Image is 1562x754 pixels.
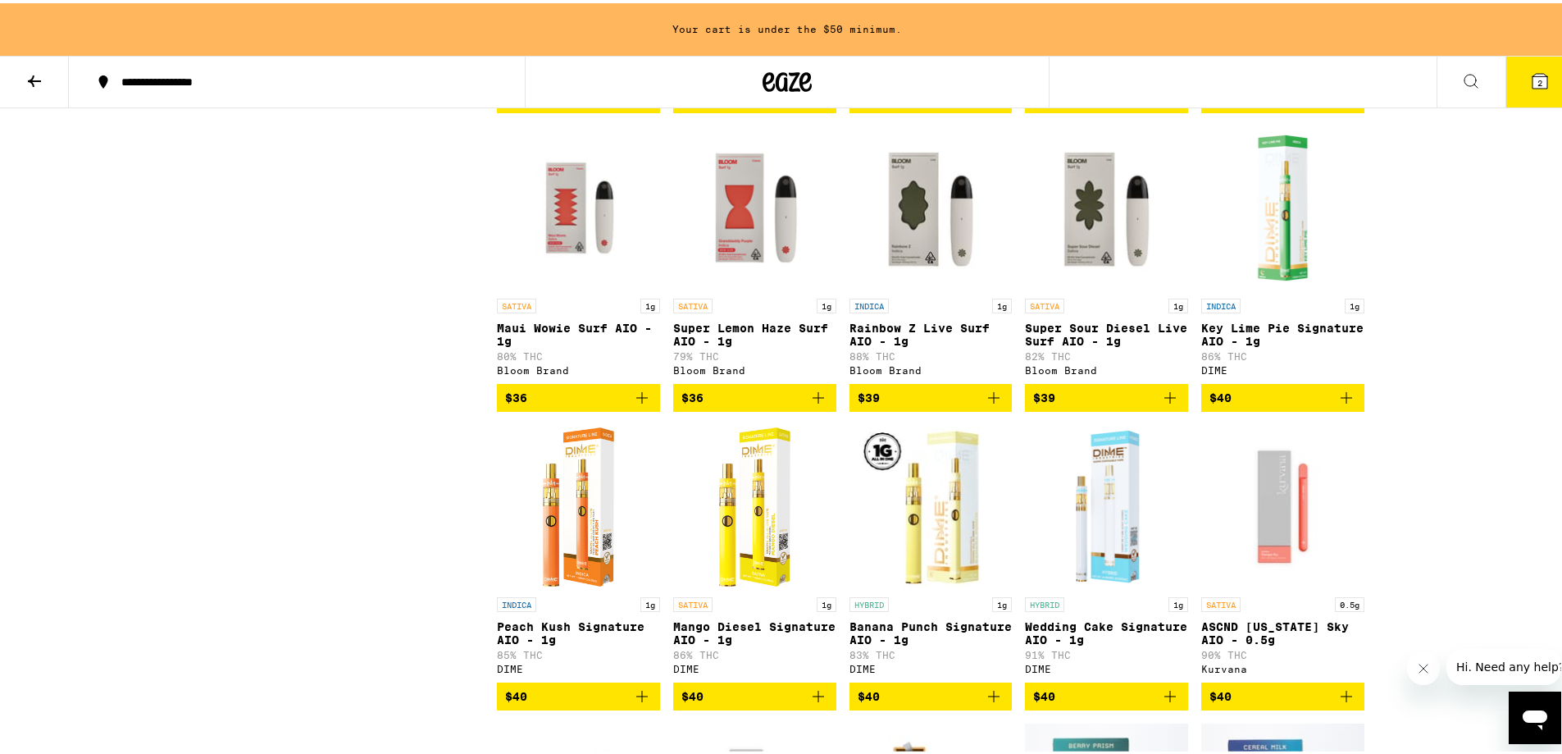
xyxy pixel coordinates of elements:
button: Add to bag [849,381,1013,409]
p: 1g [992,594,1012,609]
a: Open page for Key Lime Pie Signature AIO - 1g from DIME [1201,123,1364,381]
div: DIME [497,660,660,671]
span: 2 [1537,75,1542,85]
p: SATIVA [673,295,713,310]
div: DIME [1201,362,1364,372]
span: $40 [1033,687,1055,700]
img: DIME - Key Lime Pie Signature AIO - 1g [1201,123,1364,287]
div: DIME [1025,660,1188,671]
a: Open page for ASCND Georgia Sky AIO - 0.5g from Kurvana [1201,422,1364,679]
p: SATIVA [1025,295,1064,310]
iframe: Message from company [1446,646,1561,682]
button: Add to bag [673,679,836,707]
p: Banana Punch Signature AIO - 1g [849,617,1013,643]
button: Add to bag [1201,381,1364,409]
p: SATIVA [1201,594,1241,609]
img: DIME - Banana Punch Signature AIO - 1g [849,422,1013,586]
p: SATIVA [497,295,536,310]
div: Bloom Brand [849,362,1013,372]
a: Open page for Super Lemon Haze Surf AIO - 1g from Bloom Brand [673,123,836,381]
img: DIME - Mango Diesel Signature AIO - 1g [708,422,801,586]
span: $39 [858,388,880,401]
p: INDICA [1201,295,1241,310]
p: 86% THC [673,647,836,657]
p: Wedding Cake Signature AIO - 1g [1025,617,1188,643]
span: $36 [505,388,527,401]
div: Kurvana [1201,660,1364,671]
a: Open page for Mango Diesel Signature AIO - 1g from DIME [673,422,836,679]
img: Bloom Brand - Super Sour Diesel Live Surf AIO - 1g [1025,123,1188,287]
button: Add to bag [849,679,1013,707]
p: 83% THC [849,647,1013,657]
p: 86% THC [1201,348,1364,359]
p: 85% THC [497,647,660,657]
p: 90% THC [1201,647,1364,657]
div: DIME [673,660,836,671]
p: INDICA [497,594,536,609]
p: Mango Diesel Signature AIO - 1g [673,617,836,643]
p: 1g [817,295,836,310]
a: Open page for Wedding Cake Signature AIO - 1g from DIME [1025,422,1188,679]
p: HYBRID [849,594,889,609]
p: 1g [817,594,836,609]
p: 88% THC [849,348,1013,359]
span: $40 [505,687,527,700]
p: 1g [1168,295,1188,310]
span: $36 [681,388,704,401]
button: Add to bag [1025,381,1188,409]
p: Peach Kush Signature AIO - 1g [497,617,660,643]
span: $40 [1209,388,1232,401]
p: 82% THC [1025,348,1188,359]
p: SATIVA [673,594,713,609]
div: Bloom Brand [497,362,660,372]
a: Open page for Maui Wowie Surf AIO - 1g from Bloom Brand [497,123,660,381]
img: Bloom Brand - Super Lemon Haze Surf AIO - 1g [673,123,836,287]
p: Super Sour Diesel Live Surf AIO - 1g [1025,318,1188,345]
p: 79% THC [673,348,836,359]
span: $40 [681,687,704,700]
img: Bloom Brand - Maui Wowie Surf AIO - 1g [497,123,660,287]
img: DIME - Peach Kush Signature AIO - 1g [532,422,625,586]
span: $39 [1033,388,1055,401]
span: $40 [1209,687,1232,700]
p: 1g [1345,295,1364,310]
p: Rainbow Z Live Surf AIO - 1g [849,318,1013,345]
iframe: Button to launch messaging window [1509,688,1561,741]
img: Kurvana - ASCND Georgia Sky AIO - 0.5g [1201,422,1364,586]
button: Add to bag [1025,679,1188,707]
p: INDICA [849,295,889,310]
div: Bloom Brand [1025,362,1188,372]
button: Add to bag [497,381,660,409]
a: Open page for Rainbow Z Live Surf AIO - 1g from Bloom Brand [849,123,1013,381]
p: 80% THC [497,348,660,359]
p: 1g [992,295,1012,310]
span: $40 [858,687,880,700]
span: Hi. Need any help? [10,11,118,25]
p: 1g [640,594,660,609]
p: ASCND [US_STATE] Sky AIO - 0.5g [1201,617,1364,643]
p: Super Lemon Haze Surf AIO - 1g [673,318,836,345]
p: Maui Wowie Surf AIO - 1g [497,318,660,345]
p: 1g [1168,594,1188,609]
button: Add to bag [673,381,836,409]
p: 0.5g [1335,594,1364,609]
button: Add to bag [1201,679,1364,707]
p: Key Lime Pie Signature AIO - 1g [1201,318,1364,345]
a: Open page for Super Sour Diesel Live Surf AIO - 1g from Bloom Brand [1025,123,1188,381]
a: Open page for Peach Kush Signature AIO - 1g from DIME [497,422,660,679]
div: Bloom Brand [673,362,836,372]
img: Bloom Brand - Rainbow Z Live Surf AIO - 1g [849,123,1013,287]
button: Add to bag [497,679,660,707]
p: HYBRID [1025,594,1064,609]
iframe: Close message [1407,649,1440,682]
div: DIME [849,660,1013,671]
p: 91% THC [1025,647,1188,657]
img: DIME - Wedding Cake Signature AIO - 1g [1025,422,1188,586]
p: 1g [640,295,660,310]
a: Open page for Banana Punch Signature AIO - 1g from DIME [849,422,1013,679]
